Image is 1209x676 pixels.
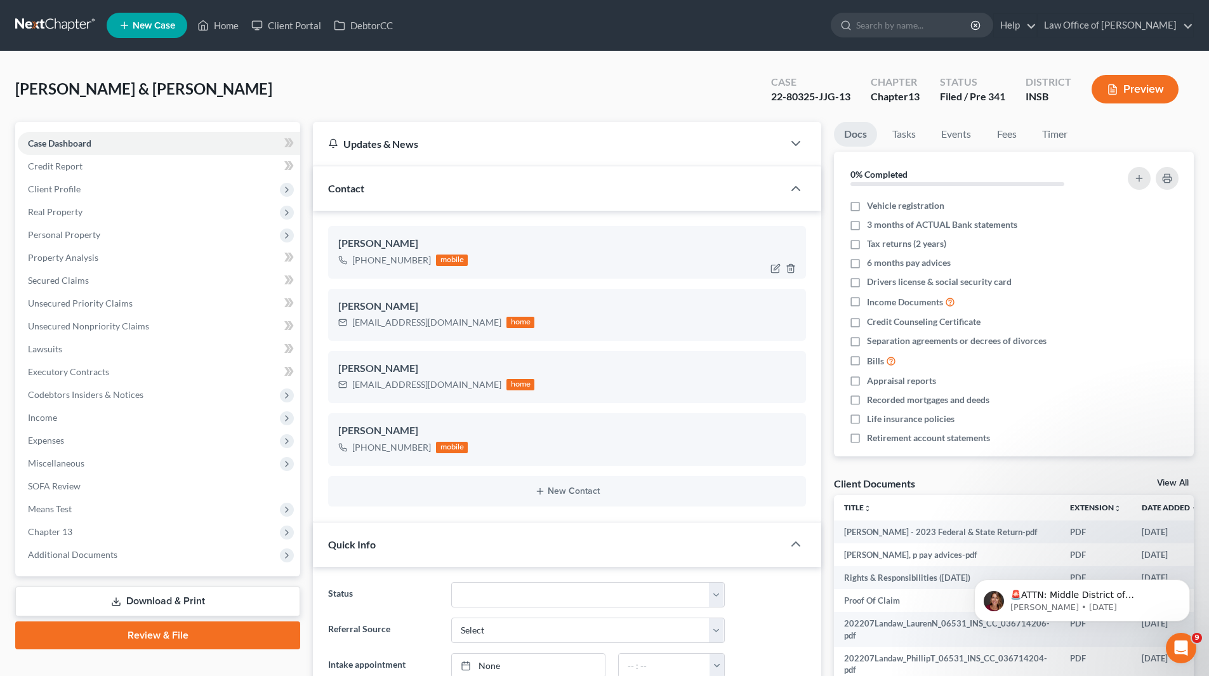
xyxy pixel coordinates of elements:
a: Credit Report [18,155,300,178]
span: 9 [1192,633,1202,643]
a: Help [994,14,1036,37]
a: Timer [1032,122,1078,147]
div: mobile [436,442,468,453]
span: Vehicle registration [867,199,944,212]
td: [PERSON_NAME], p pay advices-pdf [834,543,1060,566]
div: home [506,379,534,390]
a: SOFA Review [18,475,300,498]
strong: 0% Completed [850,169,908,180]
div: [PERSON_NAME] [338,423,796,439]
a: Events [931,122,981,147]
button: New Contact [338,486,796,496]
iframe: Intercom notifications message [955,553,1209,642]
span: Personal Property [28,229,100,240]
span: Lawsuits [28,343,62,354]
td: 202207Landaw_LaurenN_06531_INS_CC_036714206-pdf [834,612,1060,647]
span: Recorded mortgages and deeds [867,394,989,406]
button: Preview [1092,75,1179,103]
span: SOFA Review [28,480,81,491]
a: Case Dashboard [18,132,300,155]
td: PDF [1060,543,1132,566]
div: [EMAIL_ADDRESS][DOMAIN_NAME] [352,378,501,391]
a: Secured Claims [18,269,300,292]
span: Miscellaneous [28,458,84,468]
span: 6 months pay advices [867,256,951,269]
span: Credit Counseling Certificate [867,315,981,328]
i: unfold_more [1114,505,1121,512]
a: Tasks [882,122,926,147]
span: Tax returns (2 years) [867,237,946,250]
input: Search by name... [856,13,972,37]
td: Proof Of Claim [834,589,1060,612]
span: Chapter 13 [28,526,72,537]
td: Rights & Responsibilities ([DATE]) [834,566,1060,589]
a: Titleunfold_more [844,503,871,512]
div: home [506,317,534,328]
span: Means Test [28,503,72,514]
div: INSB [1026,89,1071,104]
a: Docs [834,122,877,147]
div: Client Documents [834,477,915,490]
a: Home [191,14,245,37]
i: expand_more [1191,505,1199,512]
span: [PERSON_NAME] & [PERSON_NAME] [15,79,272,98]
a: Download & Print [15,587,300,616]
a: Client Portal [245,14,327,37]
div: 22-80325-JJG-13 [771,89,850,104]
span: Property Analysis [28,252,98,263]
span: Quick Info [328,538,376,550]
div: mobile [436,255,468,266]
span: Income Documents [867,296,943,308]
div: Case [771,75,850,89]
a: Executory Contracts [18,361,300,383]
span: Executory Contracts [28,366,109,377]
div: Chapter [871,89,920,104]
a: Unsecured Priority Claims [18,292,300,315]
span: Life insurance policies [867,413,955,425]
div: [PERSON_NAME] [338,361,796,376]
span: Unsecured Nonpriority Claims [28,321,149,331]
div: [PHONE_NUMBER] [352,441,431,454]
span: Client Profile [28,183,81,194]
td: [PERSON_NAME] - 2023 Federal & State Return-pdf [834,520,1060,543]
div: [PHONE_NUMBER] [352,254,431,267]
span: Codebtors Insiders & Notices [28,389,143,400]
span: Bills [867,355,884,368]
td: PDF [1060,520,1132,543]
div: [EMAIL_ADDRESS][DOMAIN_NAME] [352,316,501,329]
div: Status [940,75,1005,89]
div: District [1026,75,1071,89]
a: Law Office of [PERSON_NAME] [1038,14,1193,37]
a: Property Analysis [18,246,300,269]
span: Credit Report [28,161,83,171]
a: View All [1157,479,1189,487]
span: Secured Claims [28,275,89,286]
div: Chapter [871,75,920,89]
div: [PERSON_NAME] [338,299,796,314]
td: [DATE] [1132,520,1209,543]
div: [PERSON_NAME] [338,236,796,251]
a: Lawsuits [18,338,300,361]
i: unfold_more [864,505,871,512]
div: Updates & News [328,137,768,150]
iframe: Intercom live chat [1166,633,1196,663]
span: Real Property [28,206,83,217]
span: Income [28,412,57,423]
span: Additional Documents [28,549,117,560]
span: Case Dashboard [28,138,91,149]
span: Drivers license & social security card [867,275,1012,288]
label: Referral Source [322,618,444,643]
span: Appraisal reports [867,374,936,387]
label: Status [322,582,444,607]
span: Separation agreements or decrees of divorces [867,335,1047,347]
a: Date Added expand_more [1142,503,1199,512]
a: Fees [986,122,1027,147]
span: Retirement account statements [867,432,990,444]
span: Expenses [28,435,64,446]
span: 13 [908,90,920,102]
span: Contact [328,182,364,194]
